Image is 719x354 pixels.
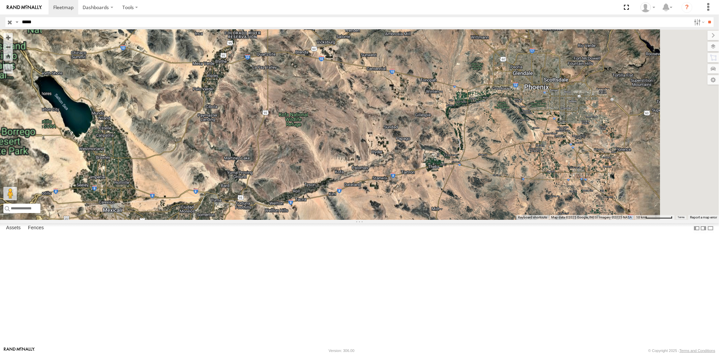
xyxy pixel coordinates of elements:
label: Search Query [14,17,20,27]
a: Visit our Website [4,347,35,354]
button: Keyboard shortcuts [518,215,547,220]
a: Terms and Conditions [680,349,715,353]
button: Zoom out [3,42,13,52]
a: Report a map error [690,215,717,219]
label: Dock Summary Table to the Left [693,223,700,233]
img: rand-logo.svg [7,5,42,10]
span: 10 km [636,215,646,219]
label: Measure [3,64,13,73]
div: © Copyright 2025 - [648,349,715,353]
label: Assets [3,224,24,233]
label: Hide Summary Table [707,223,714,233]
div: Sardor Khadjimedov [638,2,658,12]
div: Version: 306.00 [329,349,354,353]
button: Zoom in [3,33,13,42]
button: Zoom Home [3,52,13,61]
button: Map Scale: 10 km per 76 pixels [634,215,675,220]
label: Dock Summary Table to the Right [700,223,707,233]
label: Search Filter Options [691,17,706,27]
span: Map data ©2025 Google, INEGI Imagery ©2025 NASA [551,215,632,219]
label: Fences [25,224,47,233]
button: Drag Pegman onto the map to open Street View [3,187,17,200]
a: Terms (opens in new tab) [678,216,685,219]
label: Map Settings [708,75,719,85]
i: ? [682,2,692,13]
